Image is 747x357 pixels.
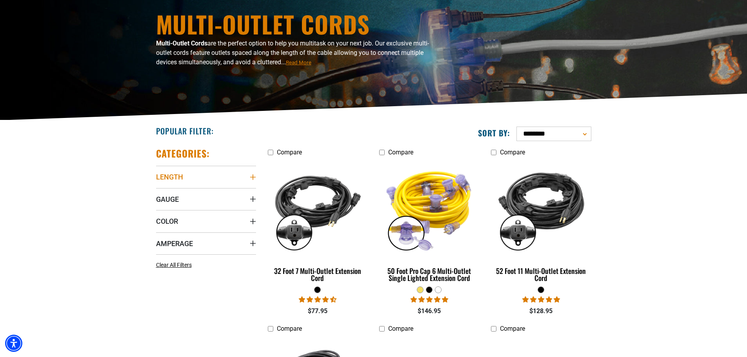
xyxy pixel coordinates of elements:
[491,306,591,316] div: $128.95
[277,149,302,156] span: Compare
[156,40,429,66] span: are the perfect option to help you multitask on your next job. Our exclusive multi-outlet cords f...
[286,60,311,65] span: Read More
[277,325,302,332] span: Compare
[268,306,368,316] div: $77.95
[156,239,193,248] span: Amperage
[379,160,479,286] a: yellow 50 Foot Pro Cap 6 Multi-Outlet Single Lighted Extension Cord
[411,296,448,303] span: 4.80 stars
[380,164,479,254] img: yellow
[478,128,510,138] label: Sort by:
[522,296,560,303] span: 4.95 stars
[388,325,413,332] span: Compare
[492,164,591,254] img: black
[299,296,336,303] span: 4.74 stars
[156,232,256,254] summary: Amperage
[500,325,525,332] span: Compare
[156,188,256,210] summary: Gauge
[156,261,195,269] a: Clear All Filters
[156,40,207,47] b: Multi-Outlet Cords
[388,149,413,156] span: Compare
[500,149,525,156] span: Compare
[379,306,479,316] div: $146.95
[491,160,591,286] a: black 52 Foot 11 Multi-Outlet Extension Cord
[156,166,256,188] summary: Length
[491,267,591,281] div: 52 Foot 11 Multi-Outlet Extension Cord
[5,335,22,352] div: Accessibility Menu
[156,12,442,36] h1: Multi-Outlet Cords
[156,262,192,268] span: Clear All Filters
[268,160,368,286] a: black 32 Foot 7 Multi-Outlet Extension Cord
[268,267,368,281] div: 32 Foot 7 Multi-Outlet Extension Cord
[156,172,183,181] span: Length
[156,217,178,226] span: Color
[268,164,367,254] img: black
[156,210,256,232] summary: Color
[156,195,179,204] span: Gauge
[156,147,210,159] h2: Categories:
[156,126,214,136] h2: Popular Filter:
[379,267,479,281] div: 50 Foot Pro Cap 6 Multi-Outlet Single Lighted Extension Cord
